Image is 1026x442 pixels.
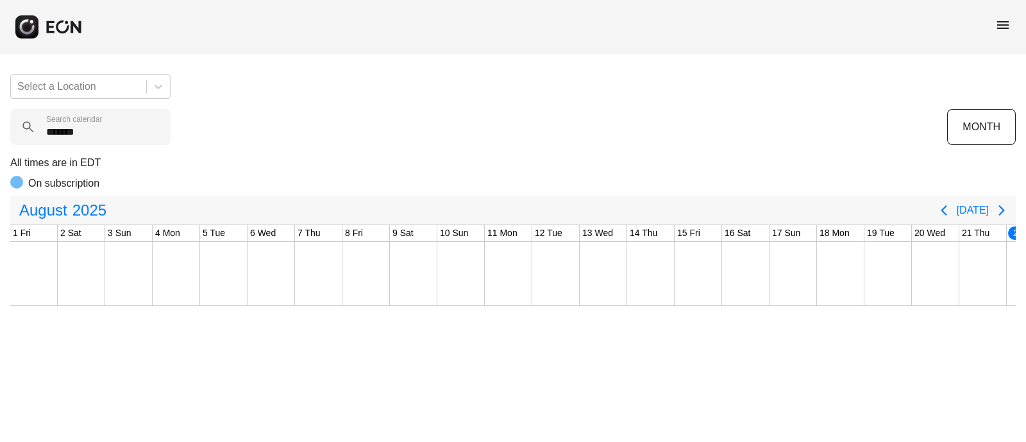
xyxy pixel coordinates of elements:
button: [DATE] [957,199,989,222]
div: 15 Fri [675,225,703,241]
div: 17 Sun [769,225,803,241]
div: 3 Sun [105,225,134,241]
p: All times are in EDT [10,155,1016,171]
span: 2025 [70,198,109,223]
div: 14 Thu [627,225,660,241]
div: 13 Wed [580,225,616,241]
span: August [17,198,70,223]
div: 4 Mon [153,225,183,241]
div: 7 Thu [295,225,323,241]
div: 10 Sun [437,225,471,241]
div: 16 Sat [722,225,753,241]
div: 18 Mon [817,225,852,241]
div: 6 Wed [248,225,278,241]
div: 9 Sat [390,225,416,241]
div: 11 Mon [485,225,520,241]
button: Previous page [931,198,957,223]
div: 2 Sat [58,225,84,241]
div: 19 Tue [864,225,897,241]
span: menu [995,17,1011,33]
button: August2025 [12,198,114,223]
div: 1 Fri [10,225,33,241]
div: 8 Fri [342,225,366,241]
div: 12 Tue [532,225,565,241]
div: 21 Thu [959,225,992,241]
p: On subscription [28,176,99,191]
label: Search calendar [46,114,102,124]
div: 20 Wed [912,225,948,241]
div: 5 Tue [200,225,228,241]
button: Next page [989,198,1014,223]
button: MONTH [947,109,1016,145]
